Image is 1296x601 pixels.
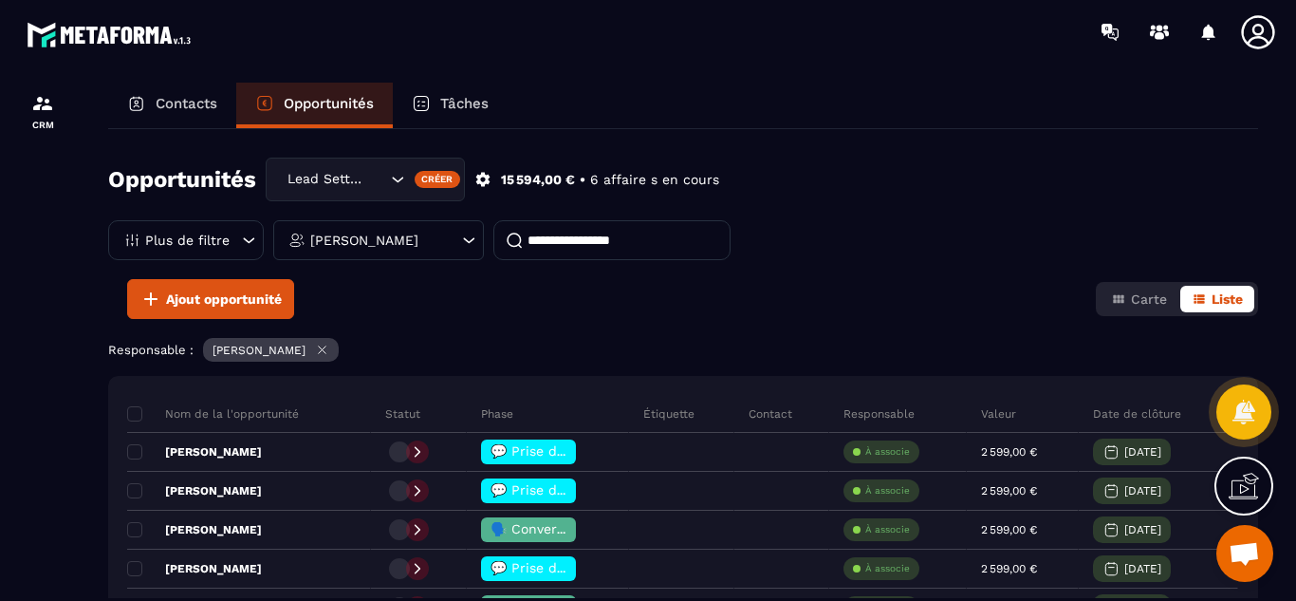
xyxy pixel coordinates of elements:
[1124,562,1161,575] p: [DATE]
[236,83,393,128] a: Opportunités
[1093,406,1181,422] p: Date de clôture
[981,523,1037,536] p: 2 599,00 €
[981,484,1037,498] p: 2 599,00 €
[491,482,679,498] span: 💬 Prise de contact effectué
[481,406,513,422] p: Phase
[1180,286,1254,312] button: Liste
[367,169,386,190] input: Search for option
[156,95,217,112] p: Contacts
[1131,291,1167,307] span: Carte
[1124,523,1161,536] p: [DATE]
[145,234,230,247] p: Plus de filtre
[1216,525,1273,582] div: Ouvrir le chat
[31,92,54,115] img: formation
[843,406,915,422] p: Responsable
[981,406,1016,422] p: Valeur
[127,444,262,460] p: [PERSON_NAME]
[283,169,367,190] span: Lead Setting
[393,83,508,128] a: Tâches
[27,17,197,52] img: logo
[415,171,461,188] div: Créer
[1124,484,1161,498] p: [DATE]
[491,560,679,575] span: 💬 Prise de contact effectué
[166,290,282,309] span: Ajout opportunité
[127,406,299,422] p: Nom de la l'opportunité
[108,160,256,198] h2: Opportunités
[865,523,910,536] p: À associe
[213,344,305,357] p: [PERSON_NAME]
[1212,291,1243,307] span: Liste
[440,95,489,112] p: Tâches
[108,83,236,128] a: Contacts
[580,171,585,189] p: •
[284,95,374,112] p: Opportunités
[127,522,262,537] p: [PERSON_NAME]
[981,445,1037,459] p: 2 599,00 €
[749,406,792,422] p: Contact
[590,171,719,189] p: 6 affaire s en cours
[5,120,81,130] p: CRM
[127,483,262,498] p: [PERSON_NAME]
[491,521,658,536] span: 🗣️ Conversation en cours
[127,561,262,576] p: [PERSON_NAME]
[310,234,418,247] p: [PERSON_NAME]
[865,562,910,575] p: À associe
[865,484,910,498] p: À associe
[491,443,679,459] span: 💬 Prise de contact effectué
[1124,445,1161,459] p: [DATE]
[385,406,420,422] p: Statut
[501,171,575,189] p: 15 594,00 €
[108,343,194,357] p: Responsable :
[1100,286,1178,312] button: Carte
[266,158,465,201] div: Search for option
[5,78,81,144] a: formationformationCRM
[643,406,694,422] p: Étiquette
[865,445,910,459] p: À associe
[127,279,294,319] button: Ajout opportunité
[981,562,1037,575] p: 2 599,00 €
